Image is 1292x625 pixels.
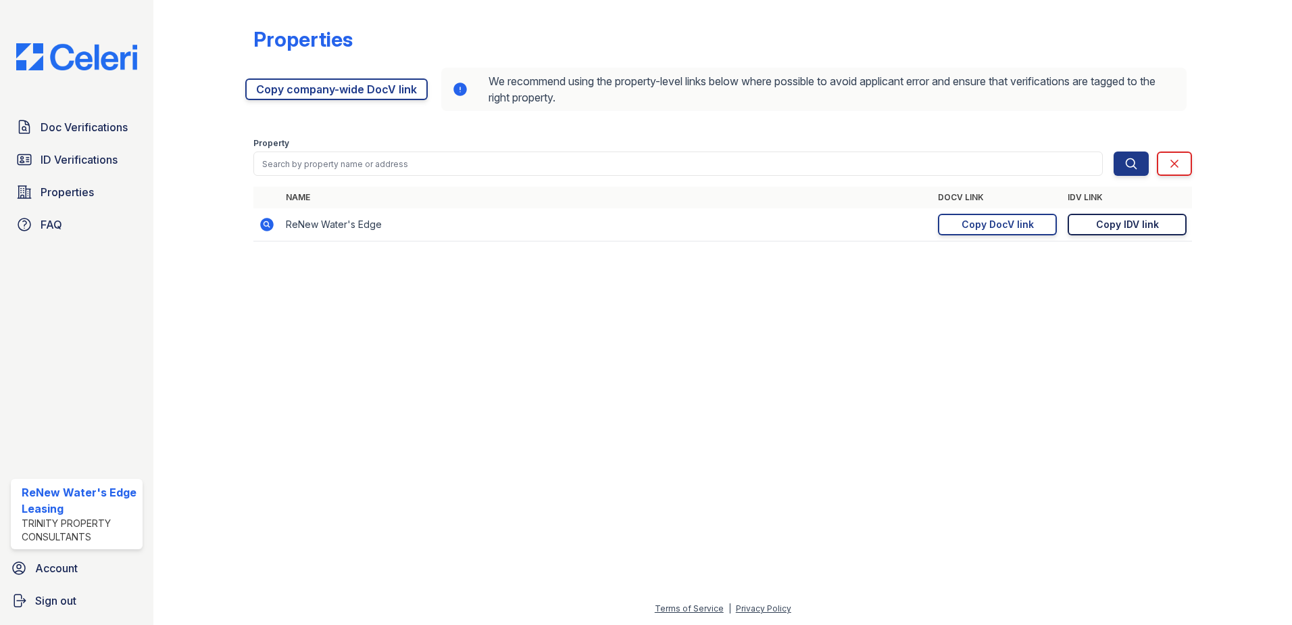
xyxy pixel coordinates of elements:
div: | [728,603,731,614]
a: Copy IDV link [1068,214,1187,235]
span: Doc Verifications [41,119,128,135]
a: Privacy Policy [736,603,791,614]
th: Name [280,187,933,208]
span: Account [35,560,78,576]
a: Account [5,555,148,582]
a: Copy company-wide DocV link [245,78,428,100]
span: FAQ [41,216,62,233]
div: Properties [253,27,353,51]
th: DocV Link [933,187,1062,208]
a: FAQ [11,211,143,238]
img: CE_Logo_Blue-a8612792a0a2168367f1c8372b55b34899dd931a85d93a1a3d3e32e68fde9ad4.png [5,43,148,70]
a: Sign out [5,587,148,614]
div: Copy DocV link [962,218,1034,231]
span: ID Verifications [41,152,118,168]
th: IDV Link [1062,187,1192,208]
label: Property [253,138,289,149]
span: Properties [41,184,94,200]
span: Sign out [35,593,76,609]
div: Trinity Property Consultants [22,517,137,544]
a: ID Verifications [11,146,143,173]
a: Copy DocV link [938,214,1057,235]
div: ReNew Water's Edge Leasing [22,484,137,517]
td: ReNew Water's Edge [280,208,933,241]
input: Search by property name or address [253,152,1103,176]
a: Terms of Service [655,603,724,614]
div: Copy IDV link [1096,218,1159,231]
a: Properties [11,179,143,206]
div: We recommend using the property-level links below where possible to avoid applicant error and ens... [441,68,1187,111]
a: Doc Verifications [11,114,143,141]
